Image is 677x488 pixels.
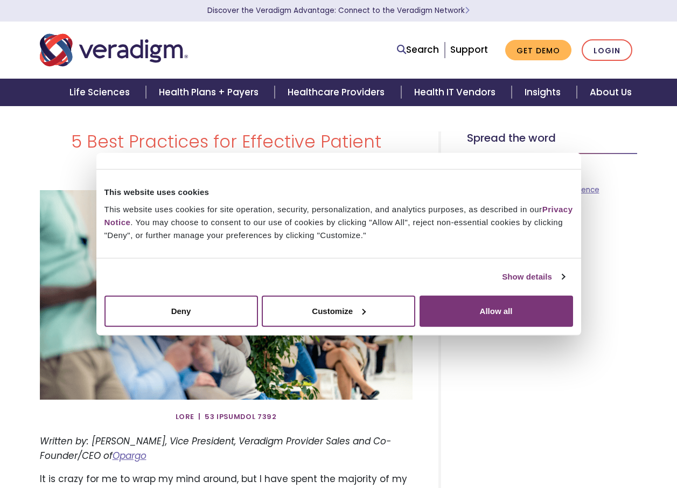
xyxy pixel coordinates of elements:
[577,79,645,106] a: About Us
[582,39,632,61] a: Login
[113,449,146,462] a: Opargo
[57,79,146,106] a: Life Sciences
[40,32,188,68] img: Veradigm logo
[40,435,391,462] em: Written by: [PERSON_NAME], Vice President, Veradigm Provider Sales and Co-Founder/CEO of
[104,186,573,199] div: This website uses cookies
[465,5,470,16] span: Learn More
[420,295,573,326] button: Allow all
[207,5,470,16] a: Discover the Veradigm Advantage: Connect to the Veradigm NetworkLearn More
[146,79,275,106] a: Health Plans + Payers
[467,131,638,144] h5: Spread the word
[104,295,258,326] button: Deny
[40,131,413,173] h1: 5 Best Practices for Effective Patient Scheduling
[450,43,488,56] a: Support
[104,203,573,241] div: This website uses cookies for site operation, security, personalization, and analytics purposes, ...
[502,270,564,283] a: Show details
[104,204,573,226] a: Privacy Notice
[505,40,571,61] a: Get Demo
[401,79,512,106] a: Health IT Vendors
[512,79,577,106] a: Insights
[262,295,415,326] button: Customize
[176,408,277,426] span: Lore | 53 Ipsumdol 7392
[397,43,439,57] a: Search
[275,79,401,106] a: Healthcare Providers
